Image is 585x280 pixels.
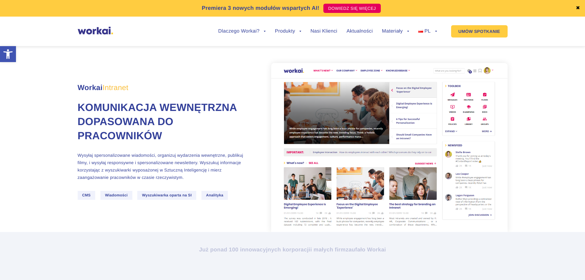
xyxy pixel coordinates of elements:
h2: Już ponad 100 innowacyjnych korporacji zaufało Workai [122,246,463,253]
h1: Komunikacja wewnętrzna dopasowana do pracowników [78,101,247,143]
span: Wiadomości [100,191,132,200]
em: Intranet [103,84,128,92]
span: Analityka [201,191,228,200]
span: Workai [78,77,128,92]
a: Aktualności [346,29,372,34]
a: Materiały [382,29,409,34]
span: PL [424,29,431,34]
a: UMÓW SPOTKANIE [451,25,508,37]
i: i małych firm [310,246,345,253]
a: Produkty [275,29,301,34]
span: CMS [78,191,96,200]
a: Nasi Klienci [310,29,337,34]
p: Wysyłaj spersonalizowane wiadomości, organizuj wydarzenia wewnętrzne, publikuj filmy, i wysyłaj r... [78,152,247,181]
a: DOWIEDZ SIĘ WIĘCEJ [323,4,381,13]
p: Premiera 3 nowych modułów wspartych AI! [202,4,319,12]
span: Wyszukiwarka oparta na SI [137,191,196,200]
a: Dlaczego Workai? [218,29,266,34]
a: ✖ [576,6,580,11]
